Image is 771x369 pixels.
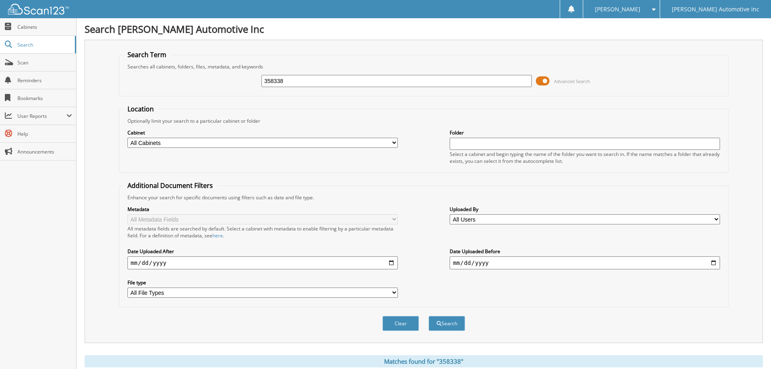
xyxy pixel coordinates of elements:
[85,355,763,367] div: Matches found for "358338"
[8,4,69,15] img: scan123-logo-white.svg
[17,113,66,119] span: User Reports
[450,256,720,269] input: end
[127,279,398,286] label: File type
[127,129,398,136] label: Cabinet
[123,181,217,190] legend: Additional Document Filters
[382,316,419,331] button: Clear
[17,95,72,102] span: Bookmarks
[429,316,465,331] button: Search
[672,7,759,12] span: [PERSON_NAME] Automotive Inc
[450,151,720,164] div: Select a cabinet and begin typing the name of the folder you want to search in. If the name match...
[123,63,724,70] div: Searches all cabinets, folders, files, metadata, and keywords
[450,206,720,213] label: Uploaded By
[17,59,72,66] span: Scan
[123,194,724,201] div: Enhance your search for specific documents using filters such as date and file type.
[127,225,398,239] div: All metadata fields are searched by default. Select a cabinet with metadata to enable filtering b...
[450,129,720,136] label: Folder
[17,130,72,137] span: Help
[127,256,398,269] input: start
[123,117,724,124] div: Optionally limit your search to a particular cabinet or folder
[123,105,158,113] legend: Location
[554,78,590,84] span: Advanced Search
[127,248,398,255] label: Date Uploaded After
[595,7,640,12] span: [PERSON_NAME]
[212,232,223,239] a: here
[17,148,72,155] span: Announcements
[127,206,398,213] label: Metadata
[17,41,71,48] span: Search
[17,23,72,30] span: Cabinets
[17,77,72,84] span: Reminders
[450,248,720,255] label: Date Uploaded Before
[123,50,170,59] legend: Search Term
[85,22,763,36] h1: Search [PERSON_NAME] Automotive Inc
